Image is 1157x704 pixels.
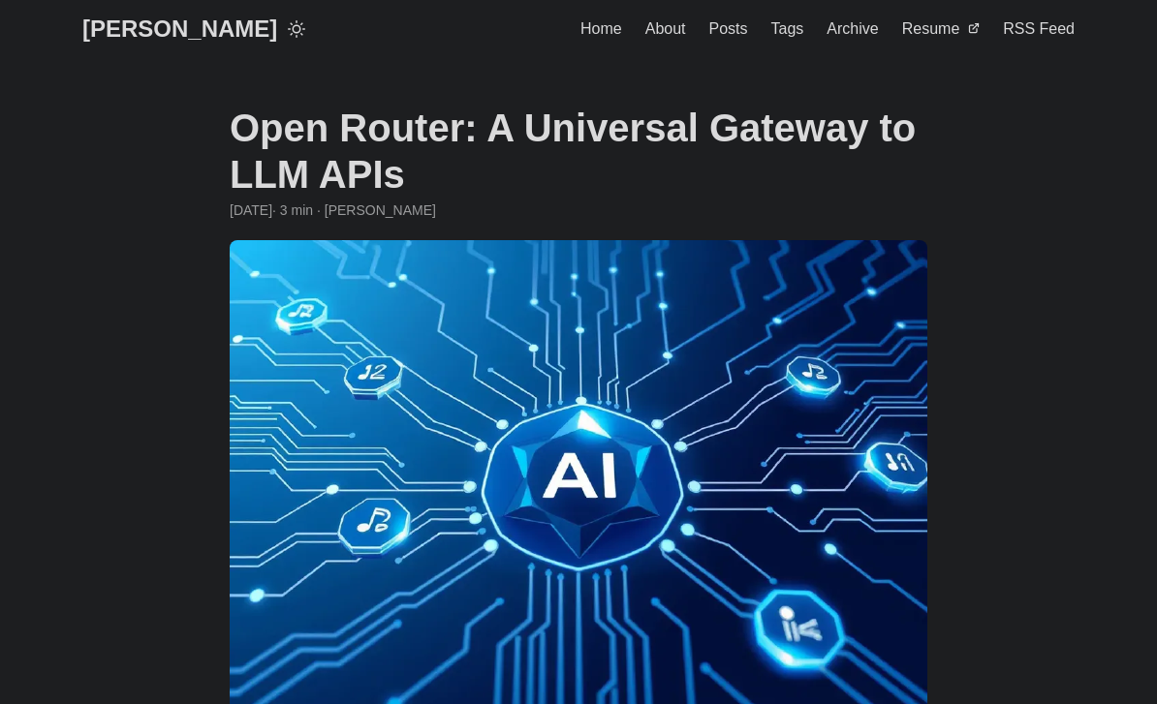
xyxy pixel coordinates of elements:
span: 2025-01-11 10:00:00 +0000 UTC [230,199,272,221]
span: Posts [709,20,748,37]
span: Home [580,20,622,37]
span: Tags [771,20,804,37]
h1: Open Router: A Universal Gateway to LLM APIs [230,105,927,198]
span: About [645,20,686,37]
span: RSS Feed [1003,20,1075,37]
span: Resume [902,20,960,37]
span: Archive [827,20,878,37]
div: · 3 min · [PERSON_NAME] [230,199,927,221]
